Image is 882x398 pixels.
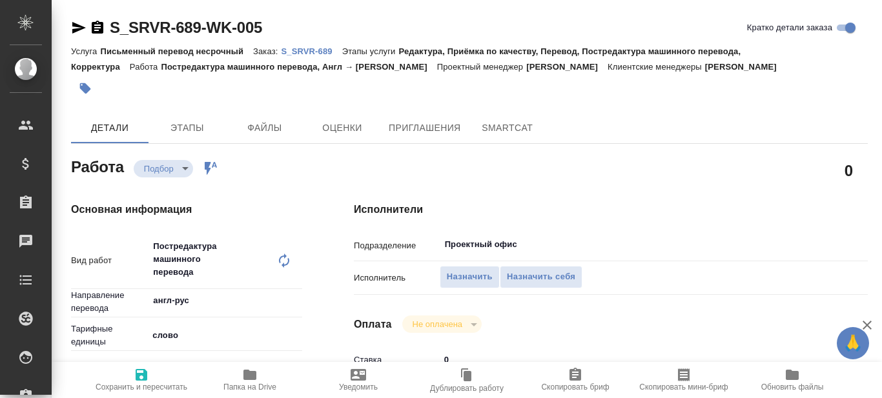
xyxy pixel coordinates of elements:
span: Скопировать бриф [541,383,609,392]
a: S_SRVR-689-WK-005 [110,19,262,36]
p: Подразделение [354,239,440,252]
div: Подбор [402,315,482,333]
button: Назначить себя [500,266,582,288]
button: Подбор [140,163,178,174]
p: S_SRVR-689 [281,46,342,56]
p: Кол-во единиц [71,361,148,374]
span: Кратко детали заказа [747,21,832,34]
button: Скопировать мини-бриф [630,362,738,398]
span: Папка на Drive [223,383,276,392]
span: Файлы [234,120,296,136]
button: Open [295,299,298,302]
p: Заказ: [253,46,281,56]
span: Уведомить [339,383,378,392]
button: Open [818,243,821,246]
h2: Работа [71,154,124,177]
p: Исполнитель [354,272,440,284]
span: Приглашения [389,120,461,136]
span: Назначить [447,270,493,284]
p: Работа [130,62,161,72]
div: Подбор [134,160,193,177]
button: Скопировать ссылку для ЯМессенджера [71,20,87,35]
button: Обновить файлы [738,362,846,398]
span: Дублировать работу [430,384,504,393]
p: [PERSON_NAME] [526,62,608,72]
button: Уведомить [304,362,413,398]
p: Этапы услуги [342,46,399,56]
a: S_SRVR-689 [281,45,342,56]
input: ✎ Введи что-нибудь [440,350,825,369]
h4: Оплата [354,317,392,332]
button: Скопировать ссылку [90,20,105,35]
p: Ставка [354,353,440,366]
div: слово [148,324,302,346]
input: ✎ Введи что-нибудь [148,358,302,377]
span: Этапы [156,120,218,136]
p: Направление перевода [71,289,148,315]
h4: Исполнители [354,202,868,217]
button: Не оплачена [409,319,466,330]
p: Постредактура машинного перевода, Англ → [PERSON_NAME] [161,62,436,72]
p: Письменный перевод несрочный [100,46,253,56]
p: Клиентские менеджеры [608,62,705,72]
h4: Основная информация [71,202,302,217]
p: Вид работ [71,254,148,267]
span: Детали [79,120,141,136]
h2: 0 [845,159,853,181]
button: Сохранить и пересчитать [87,362,196,398]
button: Скопировать бриф [521,362,630,398]
p: [PERSON_NAME] [705,62,786,72]
span: Сохранить и пересчитать [96,383,187,392]
span: Оценки [311,120,373,136]
p: Услуга [71,46,100,56]
button: Папка на Drive [196,362,304,398]
button: Назначить [440,266,500,288]
button: 🙏 [837,327,869,359]
button: Добавить тэг [71,74,99,103]
p: Проектный менеджер [437,62,526,72]
span: SmartCat [477,120,538,136]
span: Назначить себя [507,270,575,284]
p: Редактура, Приёмка по качеству, Перевод, Постредактура машинного перевода, Корректура [71,46,741,72]
span: Обновить файлы [761,383,824,392]
p: Тарифные единицы [71,323,148,348]
button: Дублировать работу [413,362,521,398]
span: Скопировать мини-бриф [639,383,728,392]
span: 🙏 [842,330,864,357]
